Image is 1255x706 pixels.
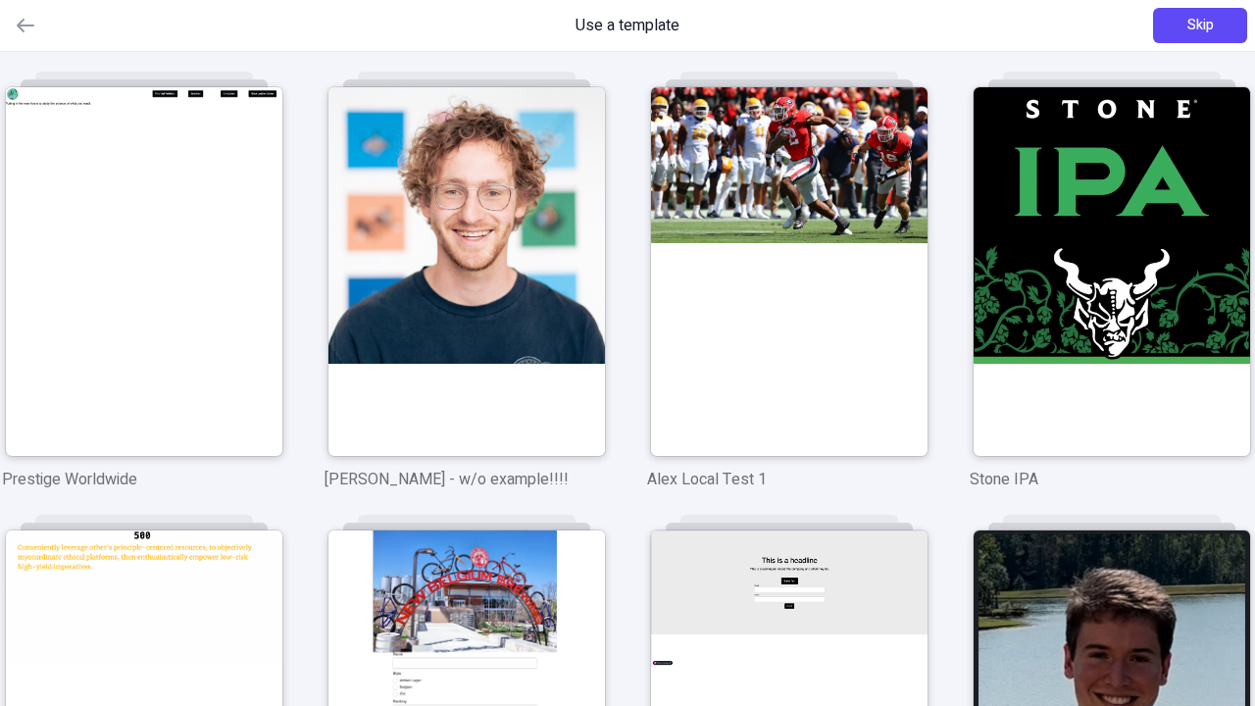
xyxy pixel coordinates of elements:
span: Use a template [576,14,679,37]
p: [PERSON_NAME] - w/o example!!!! [325,468,608,491]
span: Skip [1187,15,1214,36]
p: Alex Local Test 1 [647,468,930,491]
button: Skip [1153,8,1247,43]
p: Prestige Worldwide [2,468,285,491]
p: Stone IPA [970,468,1253,491]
